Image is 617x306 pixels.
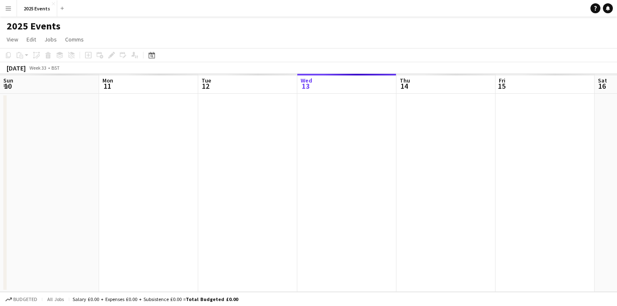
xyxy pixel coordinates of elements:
span: Jobs [44,36,57,43]
span: 12 [200,81,211,91]
span: Sat [598,77,607,84]
div: [DATE] [7,64,26,72]
span: 15 [498,81,505,91]
span: Sun [3,77,13,84]
span: Thu [400,77,410,84]
span: Wed [301,77,312,84]
span: Budgeted [13,296,37,302]
div: Salary £0.00 + Expenses £0.00 + Subsistence £0.00 = [73,296,238,302]
a: View [3,34,22,45]
span: Comms [65,36,84,43]
span: Mon [102,77,113,84]
button: Budgeted [4,295,39,304]
span: 10 [2,81,13,91]
span: Edit [27,36,36,43]
span: All jobs [46,296,66,302]
a: Jobs [41,34,60,45]
span: 13 [299,81,312,91]
span: 14 [398,81,410,91]
span: Fri [499,77,505,84]
button: 2025 Events [17,0,57,17]
span: 16 [597,81,607,91]
h1: 2025 Events [7,20,61,32]
span: View [7,36,18,43]
div: BST [51,65,60,71]
a: Comms [62,34,87,45]
span: 11 [101,81,113,91]
span: Tue [202,77,211,84]
a: Edit [23,34,39,45]
span: Week 33 [27,65,48,71]
span: Total Budgeted £0.00 [186,296,238,302]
